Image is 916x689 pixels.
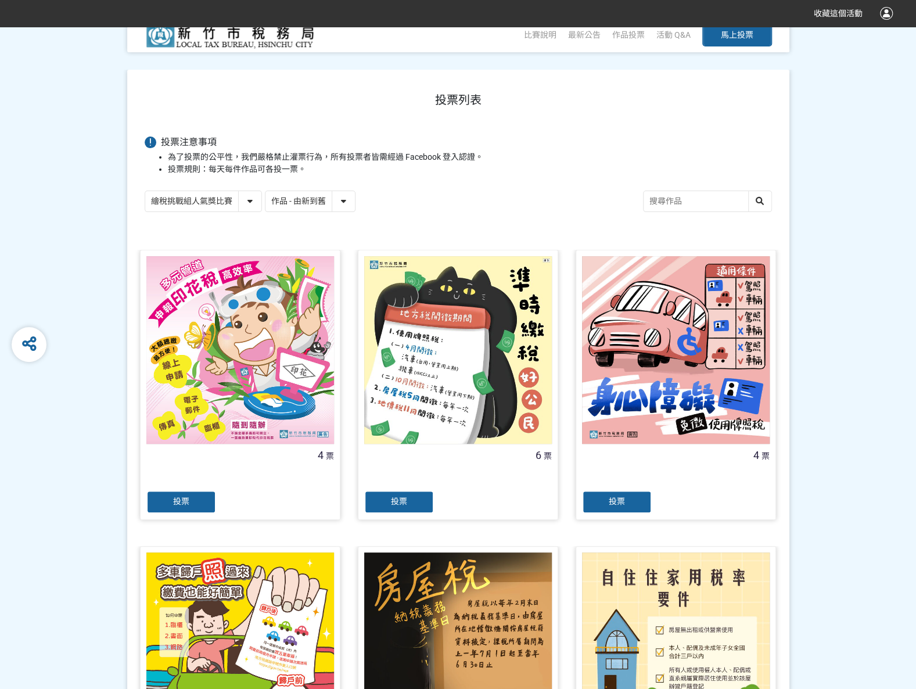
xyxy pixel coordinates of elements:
[761,451,770,461] span: 票
[145,20,319,49] img: 好竹意租稅圖卡創作比賽
[576,250,776,520] a: 4票投票
[524,30,556,40] a: 比賽說明
[644,191,771,211] input: 搜尋作品
[612,30,645,40] span: 作品投票
[168,151,772,163] li: 為了投票的公平性，我們嚴格禁止灌票行為，所有投票者皆需經過 Facebook 登入認證。
[753,449,759,461] span: 4
[609,497,625,506] span: 投票
[326,451,334,461] span: 票
[145,93,772,107] h1: 投票列表
[702,23,772,46] button: 馬上投票
[173,497,189,506] span: 投票
[721,30,753,40] span: 馬上投票
[161,137,217,148] span: 投票注意事項
[318,449,324,461] span: 4
[544,451,552,461] span: 票
[568,30,601,40] a: 最新公告
[391,497,407,506] span: 投票
[168,163,772,175] li: 投票規則：每天每件作品可各投一票。
[140,250,340,520] a: 4票投票
[358,250,558,520] a: 6票投票
[656,30,691,40] a: 活動 Q&A
[536,449,541,461] span: 6
[814,9,863,18] span: 收藏這個活動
